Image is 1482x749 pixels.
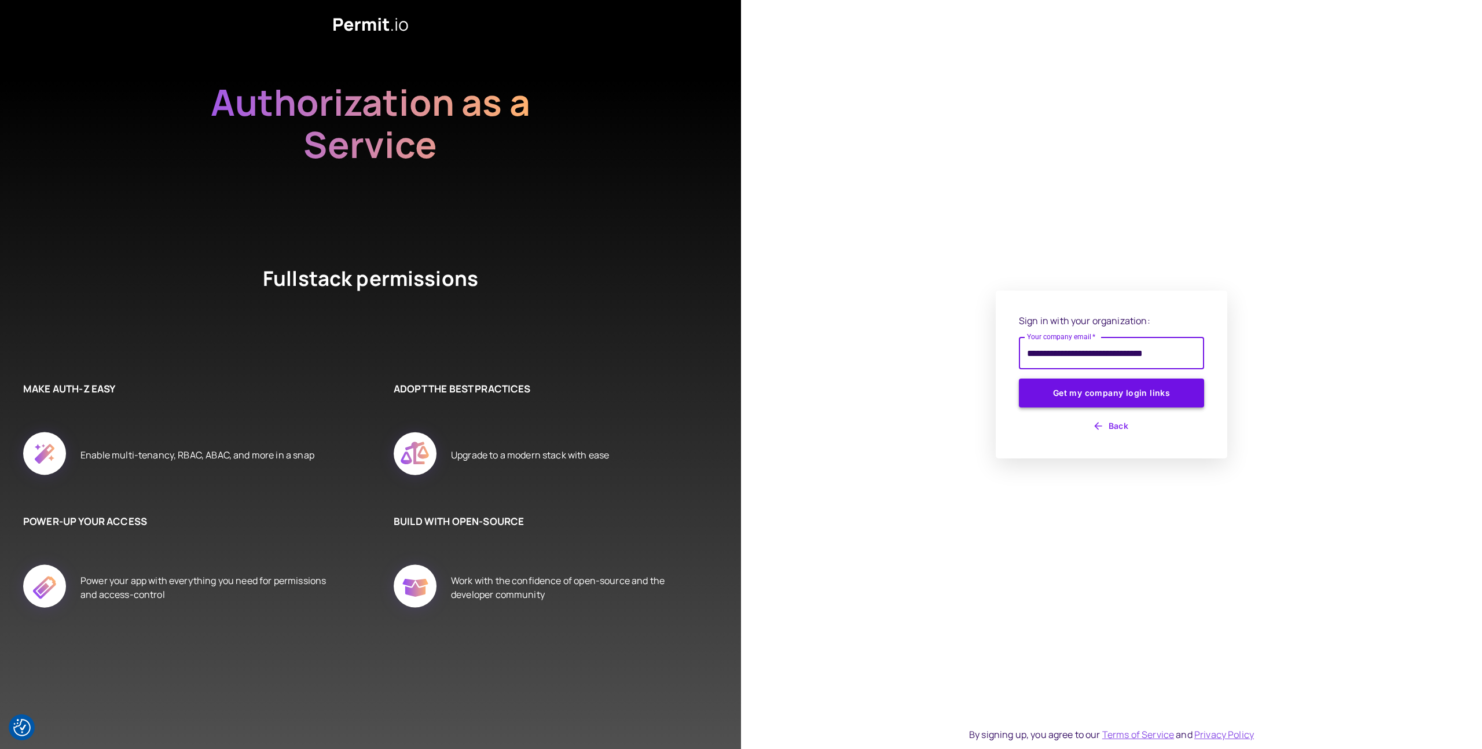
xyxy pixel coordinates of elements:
[451,552,706,623] div: Work with the confidence of open-source and the developer community
[394,514,706,529] h6: BUILD WITH OPEN-SOURCE
[80,419,314,491] div: Enable multi-tenancy, RBAC, ABAC, and more in a snap
[23,381,336,396] h6: MAKE AUTH-Z EASY
[23,514,336,529] h6: POWER-UP YOUR ACCESS
[1102,728,1174,741] a: Terms of Service
[1019,314,1204,328] p: Sign in with your organization:
[174,81,567,208] h2: Authorization as a Service
[220,265,521,335] h4: Fullstack permissions
[1019,379,1204,407] button: Get my company login links
[80,552,336,623] div: Power your app with everything you need for permissions and access-control
[13,719,31,736] img: Revisit consent button
[1027,332,1096,342] label: Your company email
[1019,417,1204,435] button: Back
[1194,728,1254,741] a: Privacy Policy
[13,719,31,736] button: Consent Preferences
[451,419,609,491] div: Upgrade to a modern stack with ease
[969,728,1254,741] div: By signing up, you agree to our and
[394,381,706,396] h6: ADOPT THE BEST PRACTICES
